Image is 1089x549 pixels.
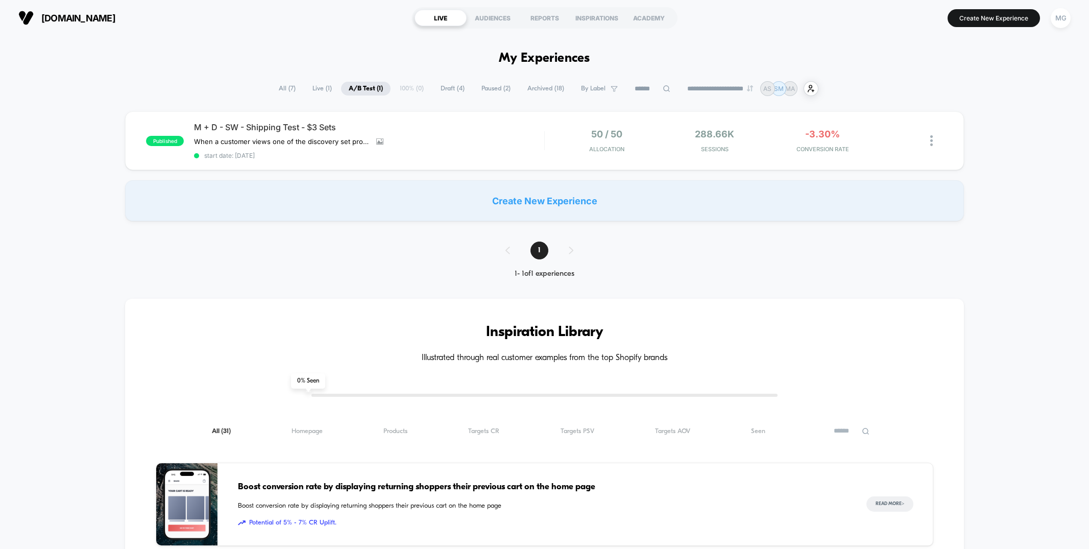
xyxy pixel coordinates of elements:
[341,82,391,96] span: A/B Test ( 1 )
[238,481,845,494] span: Boost conversion rate by displaying returning shoppers their previous cart on the home page
[930,135,933,146] img: close
[774,85,784,92] p: SM
[747,85,753,91] img: end
[695,129,734,139] span: 288.66k
[238,501,845,511] span: Boost conversion rate by displaying returning shoppers their previous cart on the home page
[785,85,795,92] p: MA
[751,427,765,435] span: Seen
[383,427,407,435] span: Products
[571,10,623,26] div: INSPIRATIONS
[1051,8,1071,28] div: MG
[415,10,467,26] div: LIVE
[221,428,231,435] span: ( 31 )
[663,146,766,153] span: Sessions
[18,10,34,26] img: Visually logo
[499,51,590,66] h1: My Experiences
[519,10,571,26] div: REPORTS
[495,270,594,278] div: 1 - 1 of 1 experiences
[763,85,771,92] p: AS
[194,137,369,146] span: When a customer views one of the discovery set products, the free shipping banner at the top is h...
[41,13,115,23] span: [DOMAIN_NAME]
[146,136,184,146] span: published
[589,146,624,153] span: Allocation
[156,324,933,341] h3: Inspiration Library
[468,427,499,435] span: Targets CR
[194,152,544,159] span: start date: [DATE]
[520,82,572,96] span: Archived ( 18 )
[561,427,594,435] span: Targets PSV
[291,373,325,389] span: 0 % Seen
[530,242,548,259] span: 1
[194,122,544,132] span: M + D - SW - Shipping Test - $3 Sets
[433,82,472,96] span: Draft ( 4 )
[581,85,606,92] span: By Label
[271,82,303,96] span: All ( 7 )
[238,518,845,528] span: Potential of 5% - 7% CR Uplift.
[866,496,913,512] button: Read More>
[156,463,217,545] img: Boost conversion rate by displaying returning shoppers their previous cart on the home page
[156,353,933,363] h4: Illustrated through real customer examples from the top Shopify brands
[591,129,622,139] span: 50 / 50
[212,427,231,435] span: All
[1048,8,1074,29] button: MG
[474,82,518,96] span: Paused ( 2 )
[948,9,1040,27] button: Create New Experience
[805,129,840,139] span: -3.30%
[125,180,963,221] div: Create New Experience
[15,10,118,26] button: [DOMAIN_NAME]
[305,82,340,96] span: Live ( 1 )
[292,427,323,435] span: Homepage
[655,427,690,435] span: Targets AOV
[771,146,874,153] span: CONVERSION RATE
[623,10,675,26] div: ACADEMY
[467,10,519,26] div: AUDIENCES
